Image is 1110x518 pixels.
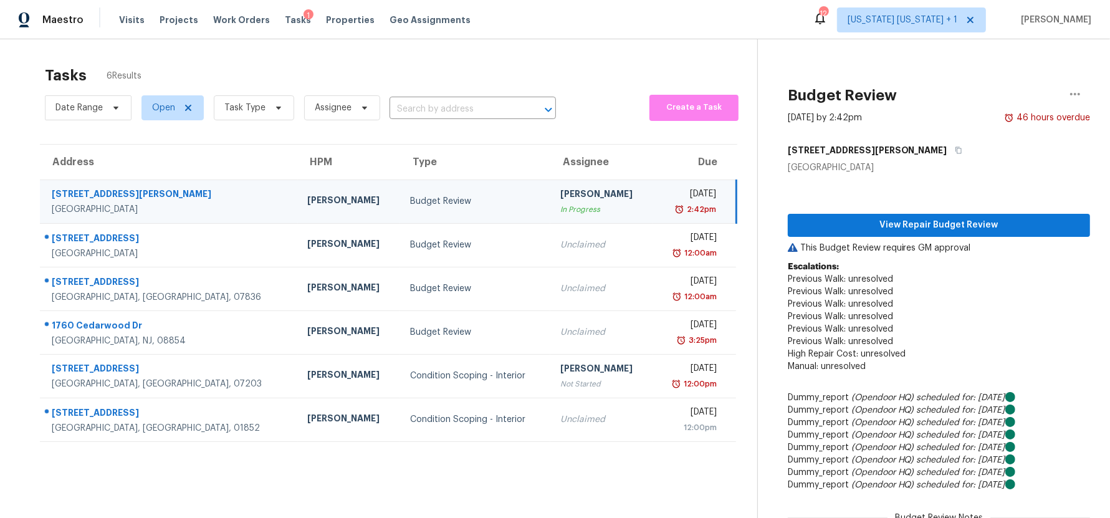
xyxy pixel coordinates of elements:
input: Search by address [390,100,521,119]
div: 12:00am [682,247,717,259]
div: [PERSON_NAME] [560,188,643,203]
div: [DATE] [663,362,717,378]
h5: [STREET_ADDRESS][PERSON_NAME] [788,144,947,156]
span: Visits [119,14,145,26]
i: scheduled for: [DATE] [917,468,1005,477]
img: Overdue Alarm Icon [672,290,682,303]
div: 3:25pm [686,334,717,347]
span: Assignee [315,102,352,114]
span: Projects [160,14,198,26]
span: Previous Walk: unresolved [788,337,893,346]
span: Maestro [42,14,84,26]
div: [PERSON_NAME] [308,281,391,297]
i: scheduled for: [DATE] [917,406,1005,415]
div: 1760 Cedarwood Dr [52,319,288,335]
div: [PERSON_NAME] [560,362,643,378]
div: [STREET_ADDRESS] [52,362,288,378]
div: [PERSON_NAME] [308,194,391,209]
div: [GEOGRAPHIC_DATA], [GEOGRAPHIC_DATA], 01852 [52,422,288,434]
i: (Opendoor HQ) [851,393,914,402]
div: Dummy_report [788,454,1090,466]
img: Overdue Alarm Icon [671,378,681,390]
div: [GEOGRAPHIC_DATA] [788,161,1090,174]
h2: Budget Review [788,89,897,102]
span: Open [152,102,175,114]
div: Budget Review [410,326,540,338]
div: [DATE] [663,406,717,421]
p: This Budget Review requires GM approval [788,242,1090,254]
span: Properties [326,14,375,26]
div: 12:00pm [681,378,717,390]
img: Overdue Alarm Icon [1004,112,1014,124]
span: Task Type [224,102,266,114]
div: Dummy_report [788,441,1090,454]
span: Previous Walk: unresolved [788,275,893,284]
div: Dummy_report [788,479,1090,491]
img: Overdue Alarm Icon [676,334,686,347]
span: 6 Results [107,70,141,82]
span: Tasks [285,16,311,24]
i: (Opendoor HQ) [851,418,914,427]
div: [STREET_ADDRESS][PERSON_NAME] [52,188,288,203]
div: [GEOGRAPHIC_DATA] [52,247,288,260]
i: (Opendoor HQ) [851,468,914,477]
div: [DATE] [663,188,716,203]
b: Escalations: [788,262,839,271]
span: Date Range [55,102,103,114]
div: [PERSON_NAME] [308,368,391,384]
i: scheduled for: [DATE] [917,456,1005,464]
h2: Tasks [45,69,87,82]
div: Budget Review [410,195,540,208]
div: [PERSON_NAME] [308,325,391,340]
img: Overdue Alarm Icon [674,203,684,216]
div: [GEOGRAPHIC_DATA], [GEOGRAPHIC_DATA], 07836 [52,291,288,304]
th: Type [400,145,550,180]
div: Unclaimed [560,413,643,426]
i: (Opendoor HQ) [851,406,914,415]
button: Create a Task [649,95,738,121]
i: scheduled for: [DATE] [917,418,1005,427]
div: [GEOGRAPHIC_DATA] [52,203,288,216]
div: Budget Review [410,239,540,251]
div: [DATE] [663,275,717,290]
span: Previous Walk: unresolved [788,300,893,309]
div: Dummy_report [788,404,1090,416]
div: 12:00am [682,290,717,303]
div: Unclaimed [560,282,643,295]
div: Not Started [560,378,643,390]
div: Dummy_report [788,416,1090,429]
div: Condition Scoping - Interior [410,370,540,382]
span: Manual: unresolved [788,362,866,371]
span: View Repair Budget Review [798,218,1080,233]
div: [GEOGRAPHIC_DATA], [GEOGRAPHIC_DATA], 07203 [52,378,288,390]
div: [PERSON_NAME] [308,412,391,428]
div: 2:42pm [684,203,716,216]
button: Open [540,101,557,118]
div: [DATE] [663,319,717,334]
span: Previous Walk: unresolved [788,287,893,296]
div: Dummy_report [788,391,1090,404]
span: [PERSON_NAME] [1016,14,1091,26]
div: [PERSON_NAME] [308,237,391,253]
div: Dummy_report [788,466,1090,479]
i: scheduled for: [DATE] [917,393,1005,402]
div: 12 [819,7,828,20]
span: Previous Walk: unresolved [788,325,893,333]
span: Geo Assignments [390,14,471,26]
th: HPM [298,145,401,180]
div: [DATE] by 2:42pm [788,112,862,124]
div: 46 hours overdue [1014,112,1090,124]
i: (Opendoor HQ) [851,456,914,464]
div: Condition Scoping - Interior [410,413,540,426]
div: Dummy_report [788,429,1090,441]
i: (Opendoor HQ) [851,481,914,489]
img: Overdue Alarm Icon [672,247,682,259]
div: Unclaimed [560,239,643,251]
span: [US_STATE] [US_STATE] + 1 [848,14,957,26]
th: Address [40,145,298,180]
span: Previous Walk: unresolved [788,312,893,321]
i: (Opendoor HQ) [851,431,914,439]
i: scheduled for: [DATE] [917,443,1005,452]
div: 12:00pm [663,421,717,434]
div: In Progress [560,203,643,216]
